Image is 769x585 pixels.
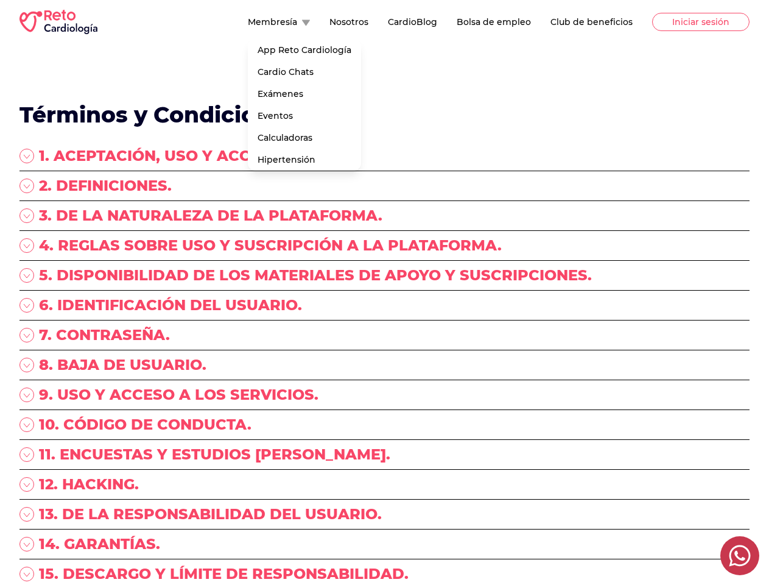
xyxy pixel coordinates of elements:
p: 6. IDENTIFICACIÓN DEL USUARIO. [39,296,302,315]
button: Bolsa de empleo [457,16,531,28]
p: 15. DESCARGO Y LÍMITE DE RESPONSABILIDAD. [39,564,409,584]
button: Club de beneficios [550,16,633,28]
p: 5. DISPONIBILIDAD DE LOS MATERIALES DE APOYO Y SUSCRIPCIONES. [39,266,592,285]
p: 1. ACEPTACIÓN, USO Y ACCESO. [39,146,286,166]
p: 7. CONTRASEÑA. [39,325,170,345]
p: 14. GARANTÍAS. [39,534,160,554]
p: 11. ENCUESTAS Y ESTUDIOS [PERSON_NAME]. [39,445,390,464]
button: Nosotros [329,16,368,28]
button: CardioBlog [388,16,437,28]
p: 3. DE LA NATURALEZA DE LA PLATAFORMA. [39,206,382,225]
button: Iniciar sesión [652,13,750,31]
a: Cardio Chats [248,61,361,83]
a: Eventos [248,105,361,127]
p: 12. HACKING. [39,475,139,494]
p: 13. DE LA RESPONSABILIDAD DEL USUARIO. [39,505,382,524]
button: Membresía [248,16,310,28]
p: 8. BAJA DE USUARIO. [39,355,206,375]
p: 9. USO Y ACCESO A LOS SERVICIOS. [39,385,318,405]
p: 4. REGLAS SOBRE USO Y SUSCRIPCIÓN A LA PLATAFORMA. [39,236,502,255]
a: App Reto Cardiología [248,39,361,61]
a: Hipertensión [248,149,361,171]
h1: Términos y Condiciones [19,102,750,127]
img: RETO Cardio Logo [19,10,97,34]
div: Exámenes [248,83,361,105]
p: 2. DEFINICIONES. [39,176,172,196]
p: 10. CÓDIGO DE CONDUCTA. [39,415,251,434]
a: Calculadoras [248,127,361,149]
